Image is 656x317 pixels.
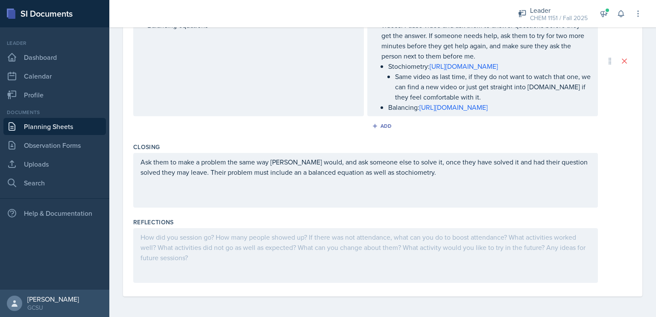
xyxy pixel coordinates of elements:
a: Uploads [3,156,106,173]
button: Add [369,120,397,132]
div: Add [374,123,392,129]
div: CHEM 1151 / Fall 2025 [530,14,588,23]
div: GCSU [27,303,79,312]
a: Calendar [3,68,106,85]
a: Observation Forms [3,137,106,154]
p: Breif conversation about what we remember before we get into the videos. Pause video and ask them... [381,10,591,61]
div: Help & Documentation [3,205,106,222]
div: [PERSON_NAME] [27,295,79,303]
div: Leader [530,5,588,15]
a: Profile [3,86,106,103]
div: Documents [3,109,106,116]
a: [URL][DOMAIN_NAME] [419,103,488,112]
p: Stochiometry: [388,61,591,71]
a: [URL][DOMAIN_NAME] [430,62,498,71]
a: Search [3,174,106,191]
p: Ask them to make a problem the same way [PERSON_NAME] would, and ask someone else to solve it, on... [141,157,591,177]
div: Leader [3,39,106,47]
a: Planning Sheets [3,118,106,135]
label: Closing [133,143,160,151]
p: Same video as last time, if they do not want to watch that one, we can find a new video or just g... [395,71,591,102]
label: Reflections [133,218,174,226]
p: Balancing: [388,102,591,112]
a: Dashboard [3,49,106,66]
